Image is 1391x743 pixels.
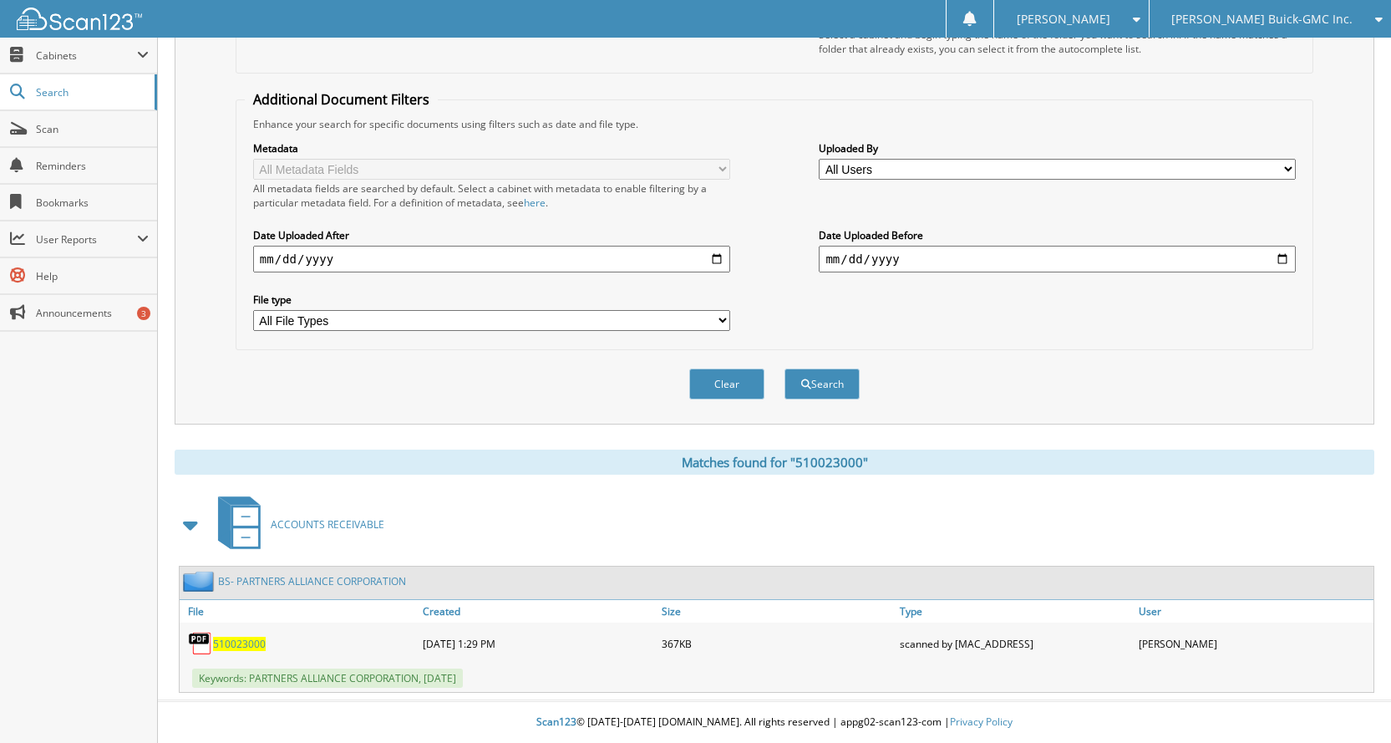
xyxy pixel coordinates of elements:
button: Clear [689,369,764,399]
img: scan123-logo-white.svg [17,8,142,30]
a: Privacy Policy [950,715,1013,729]
div: Matches found for "510023000" [175,450,1374,475]
span: Scan123 [536,715,576,729]
div: Select a cabinet and begin typing the name of the folder you want to search in. If the name match... [819,28,1296,56]
div: 367KB [657,627,896,660]
a: Size [657,600,896,623]
a: User [1135,600,1373,623]
a: 510023000 [213,637,266,651]
div: [DATE] 1:29 PM [419,627,657,660]
input: end [819,246,1296,272]
span: ACCOUNTS RECEIVABLE [271,517,384,532]
span: [PERSON_NAME] [1017,14,1110,24]
span: Help [36,269,149,283]
div: All metadata fields are searched by default. Select a cabinet with metadata to enable filtering b... [253,181,730,210]
span: Scan [36,122,149,136]
button: Search [784,369,860,399]
img: PDF.png [188,631,213,656]
span: Reminders [36,159,149,173]
label: Date Uploaded Before [819,228,1296,242]
a: BS- PARTNERS ALLIANCE CORPORATION [218,574,406,588]
span: User Reports [36,232,137,247]
span: Cabinets [36,48,137,63]
a: Created [419,600,657,623]
legend: Additional Document Filters [245,90,438,109]
a: here [524,196,546,210]
div: 3 [137,307,150,320]
div: [PERSON_NAME] [1135,627,1373,660]
span: Announcements [36,306,149,320]
span: Keywords: PARTNERS ALLIANCE CORPORATION, [DATE] [192,669,463,688]
div: scanned by [MAC_ADDRESS] [896,627,1135,660]
label: Metadata [253,141,730,155]
input: start [253,246,730,272]
span: Bookmarks [36,196,149,210]
span: Search [36,85,146,99]
img: folder2.png [183,571,218,592]
div: Enhance your search for specific documents using filters such as date and file type. [245,117,1304,131]
a: Type [896,600,1135,623]
iframe: Chat Widget [1307,663,1391,743]
a: ACCOUNTS RECEIVABLE [208,491,384,557]
a: File [180,600,419,623]
label: Date Uploaded After [253,228,730,242]
div: © [DATE]-[DATE] [DOMAIN_NAME]. All rights reserved | appg02-scan123-com | [158,702,1391,743]
label: File type [253,293,730,307]
label: Uploaded By [819,141,1296,155]
span: [PERSON_NAME] Buick-GMC Inc. [1171,14,1353,24]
